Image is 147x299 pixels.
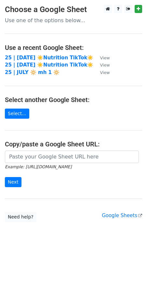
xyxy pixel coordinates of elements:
[93,62,110,68] a: View
[93,55,110,61] a: View
[5,17,142,24] p: Use one of the options below...
[100,55,110,60] small: View
[5,164,72,169] small: Example: [URL][DOMAIN_NAME]
[5,140,142,148] h4: Copy/paste a Google Sheet URL:
[100,70,110,75] small: View
[5,109,29,119] a: Select...
[5,212,36,222] a: Need help?
[5,5,142,14] h3: Choose a Google Sheet
[5,177,21,187] input: Next
[5,55,93,61] a: 25 | [DATE] ☀️Nutrition TikTok☀️
[102,213,142,218] a: Google Sheets
[100,63,110,67] small: View
[5,69,60,75] a: 25 | JULY 🔆 mh 1 🔆
[93,69,110,75] a: View
[5,96,142,104] h4: Select another Google Sheet:
[5,44,142,52] h4: Use a recent Google Sheet:
[5,151,139,163] input: Paste your Google Sheet URL here
[5,62,93,68] a: 25 | [DATE] ☀️Nutrition TikTok☀️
